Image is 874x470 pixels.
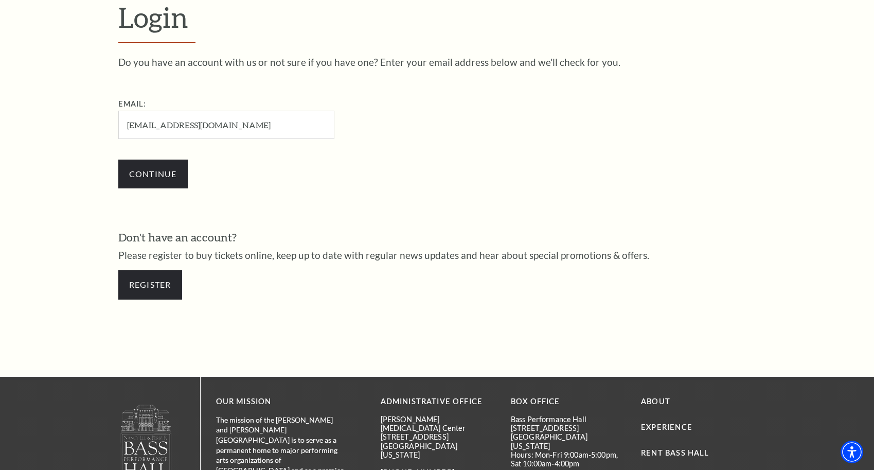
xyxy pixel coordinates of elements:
[118,111,334,139] input: Required
[641,423,692,431] a: Experience
[641,397,670,406] a: About
[641,448,709,457] a: Rent Bass Hall
[381,395,495,408] p: Administrative Office
[118,250,756,260] p: Please register to buy tickets online, keep up to date with regular news updates and hear about s...
[118,99,147,108] label: Email:
[841,441,863,463] div: Accessibility Menu
[118,230,756,246] h3: Don't have an account?
[118,270,182,299] a: Register
[381,442,495,460] p: [GEOGRAPHIC_DATA][US_STATE]
[381,415,495,433] p: [PERSON_NAME][MEDICAL_DATA] Center
[118,160,188,188] input: Submit button
[511,395,626,408] p: BOX OFFICE
[511,450,626,468] p: Hours: Mon-Fri 9:00am-5:00pm, Sat 10:00am-4:00pm
[511,415,626,424] p: Bass Performance Hall
[216,395,345,408] p: OUR MISSION
[118,1,188,33] span: Login
[511,424,626,432] p: [STREET_ADDRESS]
[381,432,495,441] p: [STREET_ADDRESS]
[511,432,626,450] p: [GEOGRAPHIC_DATA][US_STATE]
[118,57,756,67] p: Do you have an account with us or not sure if you have one? Enter your email address below and we...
